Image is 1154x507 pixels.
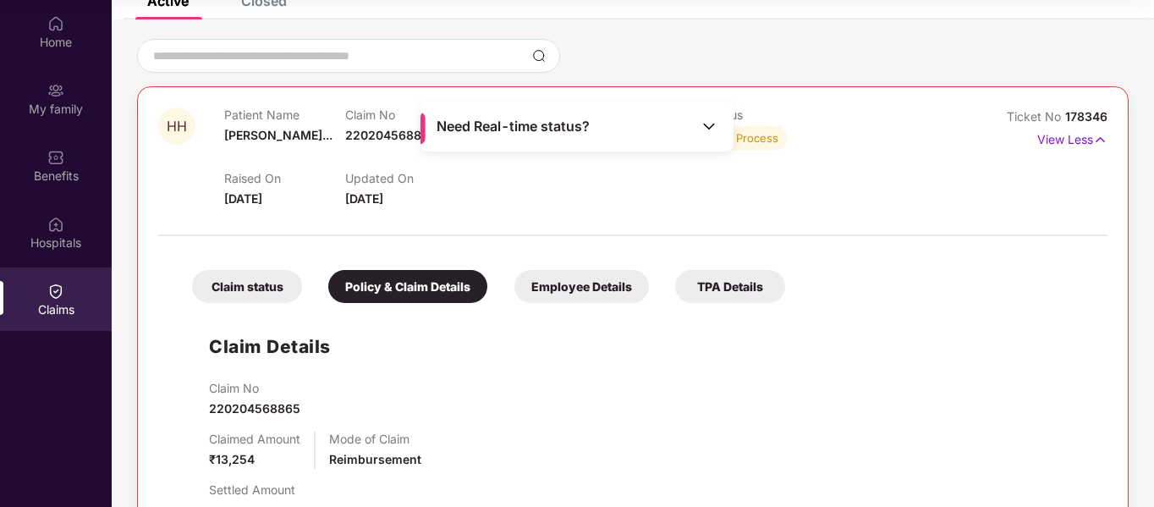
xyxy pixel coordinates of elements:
img: svg+xml;base64,PHN2ZyB4bWxucz0iaHR0cDovL3d3dy53My5vcmcvMjAwMC9zdmciIHdpZHRoPSIxNyIgaGVpZ2h0PSIxNy... [1093,130,1107,149]
span: [PERSON_NAME]... [224,128,332,142]
p: Status [707,107,828,122]
img: svg+xml;base64,PHN2ZyBpZD0iQ2xhaW0iIHhtbG5zPSJodHRwOi8vd3d3LnczLm9yZy8yMDAwL3N2ZyIgd2lkdGg9IjIwIi... [47,283,64,300]
span: Need Real-time status? [437,118,590,135]
span: [DATE] [345,191,383,206]
p: Claim No [209,381,300,395]
img: svg+xml;base64,PHN2ZyBpZD0iSG9zcGl0YWxzIiB4bWxucz0iaHR0cDovL3d3dy53My5vcmcvMjAwMC9zdmciIHdpZHRoPS... [47,216,64,233]
span: [DATE] [224,191,262,206]
span: Ticket No [1007,109,1065,124]
p: Mode of Claim [329,432,421,446]
img: Toggle Icon [701,118,717,135]
span: 220204568865 [345,128,437,142]
div: Employee Details [514,270,649,303]
img: svg+xml;base64,PHN2ZyB3aWR0aD0iMjAiIGhlaWdodD0iMjAiIHZpZXdCb3g9IjAgMCAyMCAyMCIgZmlsbD0ibm9uZSIgeG... [47,82,64,99]
span: Reimbursement [329,452,421,466]
div: TPA Details [675,270,785,303]
div: In Process [724,130,778,146]
img: svg+xml;base64,PHN2ZyBpZD0iQmVuZWZpdHMiIHhtbG5zPSJodHRwOi8vd3d3LnczLm9yZy8yMDAwL3N2ZyIgd2lkdGg9Ij... [47,149,64,166]
div: Claim status [192,270,302,303]
p: Settled Amount [209,482,295,497]
div: Policy & Claim Details [328,270,487,303]
p: Claim No [345,107,466,122]
p: View Less [1037,126,1107,149]
span: ₹13,254 [209,452,255,466]
span: HH [167,119,187,134]
h1: Claim Details [209,333,331,361]
p: Updated On [345,171,466,185]
p: Claimed Amount [209,432,300,446]
span: 178346 [1065,109,1107,124]
span: 220204568865 [209,401,300,416]
p: Raised On [224,171,345,185]
p: Patient Name [224,107,345,122]
img: svg+xml;base64,PHN2ZyBpZD0iSG9tZSIgeG1sbnM9Imh0dHA6Ly93d3cudzMub3JnLzIwMDAvc3ZnIiB3aWR0aD0iMjAiIG... [47,15,64,32]
img: svg+xml;base64,PHN2ZyBpZD0iU2VhcmNoLTMyeDMyIiB4bWxucz0iaHR0cDovL3d3dy53My5vcmcvMjAwMC9zdmciIHdpZH... [532,49,546,63]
